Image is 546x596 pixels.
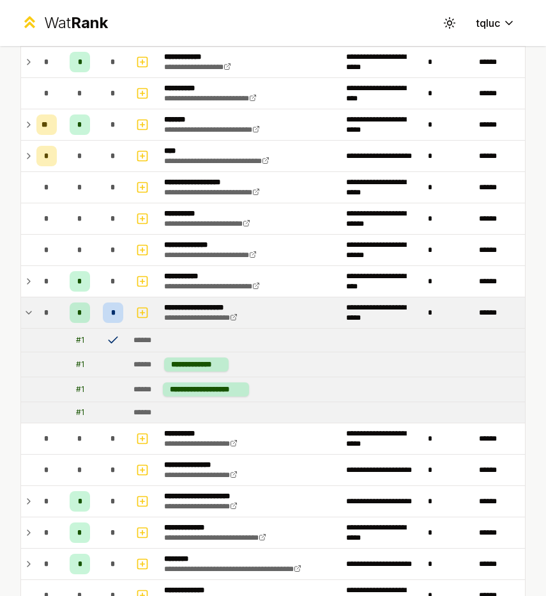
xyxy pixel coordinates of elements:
[76,384,84,395] div: # 1
[71,13,108,32] span: Rank
[76,359,84,370] div: # 1
[476,15,500,31] span: tqluc
[76,335,84,345] div: # 1
[20,13,108,33] a: WatRank
[44,13,108,33] div: Wat
[76,407,84,418] div: # 1
[466,12,526,35] button: tqluc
